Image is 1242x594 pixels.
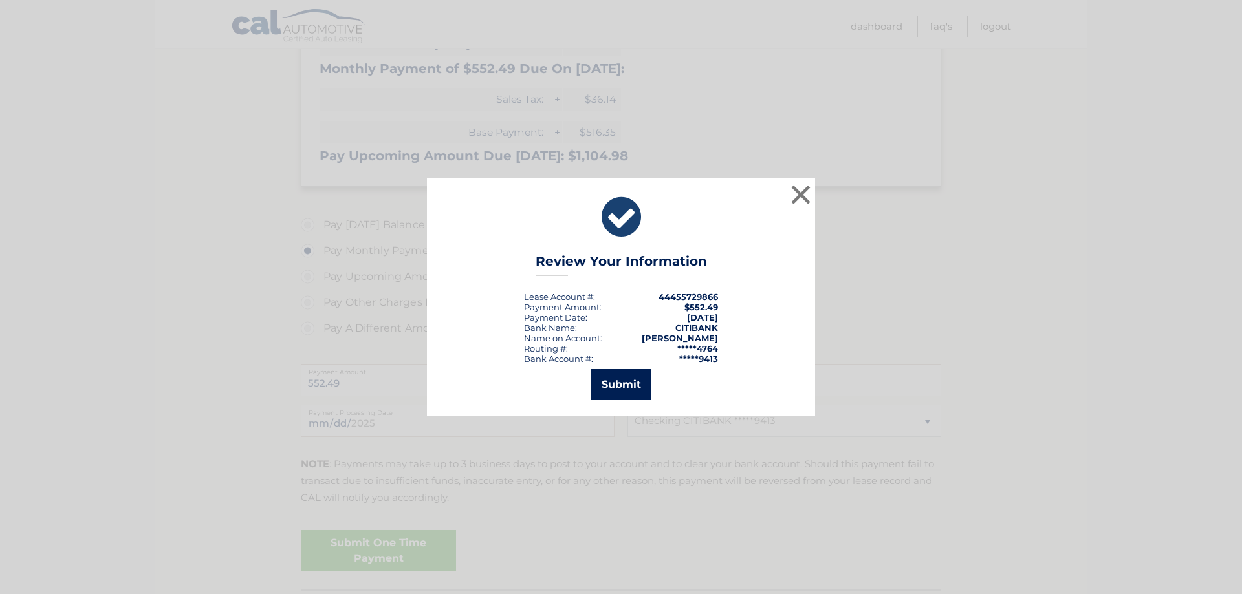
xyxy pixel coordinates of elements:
[659,292,718,302] strong: 44455729866
[524,302,602,312] div: Payment Amount:
[524,312,585,323] span: Payment Date
[684,302,718,312] span: $552.49
[788,182,814,207] button: ×
[591,369,651,400] button: Submit
[524,343,568,354] div: Routing #:
[536,253,707,276] h3: Review Your Information
[524,333,602,343] div: Name on Account:
[642,333,718,343] strong: [PERSON_NAME]
[687,312,718,323] span: [DATE]
[524,312,587,323] div: :
[524,323,577,333] div: Bank Name:
[524,292,595,302] div: Lease Account #:
[675,323,718,333] strong: CITIBANK
[524,354,593,364] div: Bank Account #:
